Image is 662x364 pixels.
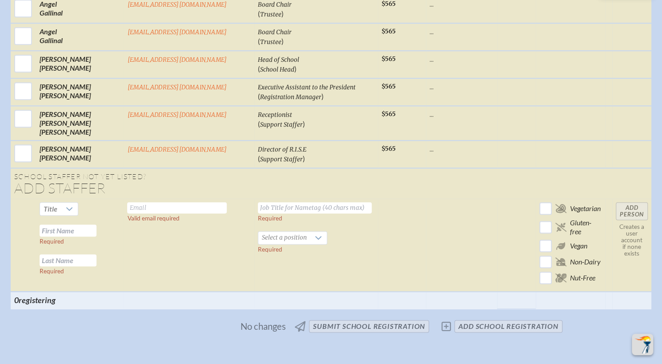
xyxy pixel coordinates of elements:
span: Receptionist [258,111,292,119]
span: No changes [241,321,286,331]
td: Angel Gallinal [36,23,124,51]
input: Last Name [40,254,96,266]
label: Required [258,246,282,253]
span: ( [258,154,260,163]
a: [EMAIL_ADDRESS][DOMAIN_NAME] [127,111,227,119]
label: Required [40,238,64,245]
td: [PERSON_NAME] [PERSON_NAME] [36,51,124,78]
p: ... [429,144,493,153]
span: Support Staffer [260,121,303,128]
span: Title [44,204,57,213]
th: 0 [11,292,124,308]
p: ... [429,82,493,91]
span: Executive Assistant to the President [258,84,356,91]
span: registering [19,295,56,305]
span: ( [258,120,260,128]
span: Support Staffer [260,156,303,163]
span: Select a position [258,232,310,244]
span: School Head [260,66,294,73]
span: ) [321,92,324,100]
span: Trustee [260,38,281,46]
a: [EMAIL_ADDRESS][DOMAIN_NAME] [127,28,227,36]
span: Nut-Free [570,273,595,282]
span: ( [258,64,260,73]
input: Job Title for Nametag (40 chars max) [258,202,372,213]
p: ... [429,27,493,36]
p: Creates a user account if none exists [616,224,648,257]
span: ( [258,92,260,100]
span: $565 [381,145,396,152]
a: [EMAIL_ADDRESS][DOMAIN_NAME] [127,56,227,64]
span: ) [281,37,284,45]
td: [PERSON_NAME] [PERSON_NAME] [PERSON_NAME] [36,106,124,140]
input: Email [127,202,227,213]
img: To the top [634,336,651,353]
span: Title [40,203,61,215]
span: $565 [381,83,396,90]
span: $565 [381,28,396,35]
label: Valid email required [127,215,179,222]
span: Vegan [570,241,587,250]
span: ) [303,120,305,128]
span: Vegetarian [570,204,601,213]
span: Gluten-free [570,218,602,236]
span: Trustee [260,11,281,18]
td: [PERSON_NAME] [PERSON_NAME] [36,78,124,106]
span: ) [294,64,297,73]
span: ( [258,37,260,45]
span: ( [258,9,260,18]
span: Head of School [258,56,299,64]
td: [PERSON_NAME] [PERSON_NAME] [36,140,124,168]
p: ... [429,110,493,119]
span: ) [303,154,305,163]
a: [EMAIL_ADDRESS][DOMAIN_NAME] [127,146,227,153]
span: Director of R.I.S.E [258,146,306,153]
span: $565 [381,110,396,118]
span: ) [281,9,284,18]
label: Required [40,268,64,275]
span: Non-Dairy [570,257,601,266]
label: Required [258,215,282,222]
p: ... [429,55,493,64]
input: First Name [40,224,96,236]
span: Board Chair [258,28,292,36]
a: [EMAIL_ADDRESS][DOMAIN_NAME] [127,1,227,8]
span: Registration Manager [260,93,321,101]
button: Scroll Top [632,334,653,355]
a: [EMAIL_ADDRESS][DOMAIN_NAME] [127,84,227,91]
span: Board Chair [258,1,292,8]
span: $565 [381,55,396,63]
